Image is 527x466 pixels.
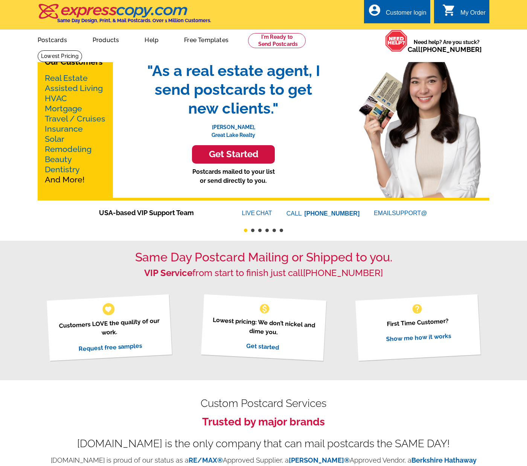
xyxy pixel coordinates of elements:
[45,114,105,123] a: Travel / Cruises
[265,229,269,232] button: 4 of 6
[420,46,482,53] a: [PHONE_NUMBER]
[210,315,317,339] p: Lowest pricing: We don’t nickel and dime you.
[45,155,72,164] a: Beauty
[273,229,276,232] button: 5 of 6
[38,439,489,448] div: [DOMAIN_NAME] is the only company that can mail postcards the SAME DAY!
[289,456,350,464] a: [PERSON_NAME]®
[45,73,88,83] a: Real Estate
[460,9,486,20] div: My Order
[408,38,486,53] span: Need help? Are you stuck?
[244,229,247,232] button: 1 of 6
[392,209,428,218] font: SUPPORT@
[133,30,171,48] a: Help
[139,145,327,164] a: Get Started
[139,61,327,118] span: "As a real estate agent, I send postcards to get new clients."
[201,149,265,160] h3: Get Started
[442,8,486,18] a: shopping_cart My Order
[57,18,211,23] h4: Same Day Design, Print, & Mail Postcards. Over 1 Million Customers.
[45,134,64,144] a: Solar
[38,9,211,23] a: Same Day Design, Print, & Mail Postcards. Over 1 Million Customers.
[386,332,451,343] a: Show me how it works
[286,209,303,218] font: CALL
[45,83,103,93] a: Assisted Living
[26,30,79,48] a: Postcards
[189,456,223,464] a: RE/MAX®
[38,268,489,279] h2: from start to finish just call
[139,118,327,139] p: [PERSON_NAME], Great Lake Realty
[38,416,489,428] h3: Trusted by major brands
[81,30,131,48] a: Products
[368,8,426,18] a: account_circle Customer login
[408,46,482,53] span: Call
[45,165,80,174] a: Dentistry
[411,303,423,315] span: help
[258,229,262,232] button: 3 of 6
[374,210,428,216] a: EMAILSUPPORT@
[45,124,83,134] a: Insurance
[45,144,91,154] a: Remodeling
[246,342,279,351] a: Get started
[56,316,162,340] p: Customers LOVE the quality of our work.
[139,167,327,185] p: Postcards mailed to your list or send directly to you.
[99,208,219,218] span: USA-based VIP Support Team
[305,210,360,217] a: [PHONE_NUMBER]
[251,229,254,232] button: 2 of 6
[259,303,271,315] span: monetization_on
[78,342,142,352] a: Request free samples
[45,94,67,103] a: HVAC
[280,229,283,232] button: 6 of 6
[442,3,456,17] i: shopping_cart
[303,267,383,278] a: [PHONE_NUMBER]
[38,399,489,408] h2: Custom Postcard Services
[364,315,471,330] p: First Time Customer?
[104,305,112,313] span: favorite
[172,30,241,48] a: Free Templates
[144,267,192,278] strong: VIP Service
[242,210,272,216] a: LIVECHAT
[38,250,489,264] h1: Same Day Postcard Mailing or Shipped to you.
[45,104,82,113] a: Mortgage
[385,30,408,52] img: help
[45,73,106,185] p: And More!
[242,209,256,218] font: LIVE
[368,3,381,17] i: account_circle
[386,9,426,20] div: Customer login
